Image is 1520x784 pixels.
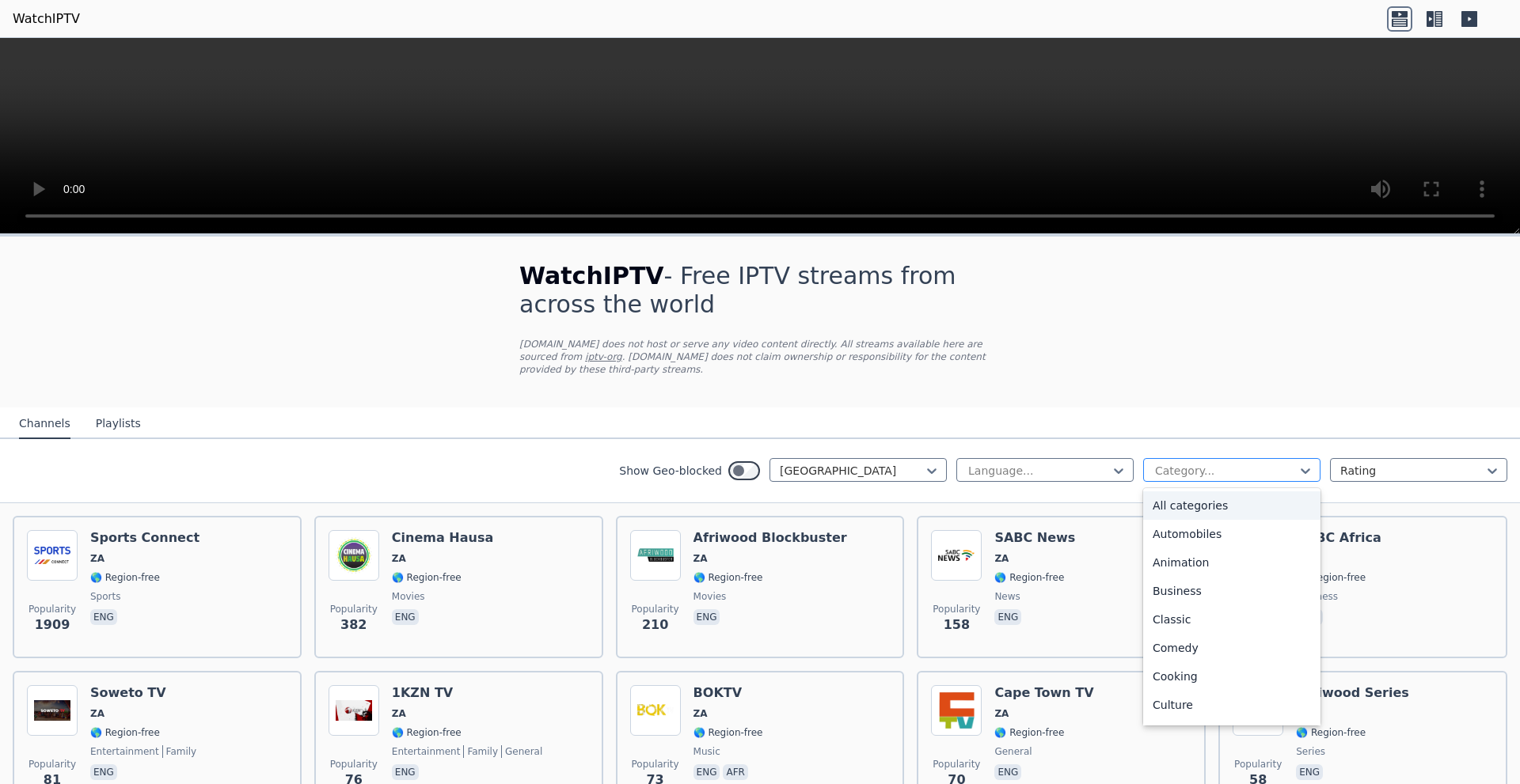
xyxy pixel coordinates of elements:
[90,609,117,625] p: eng
[693,571,763,584] span: 🌎 Region-free
[90,745,159,758] span: entertainment
[693,745,720,758] span: music
[13,9,80,28] a: WatchIPTV
[1143,719,1320,748] div: Documentary
[96,409,141,439] button: Playlists
[392,726,462,739] span: 🌎 Region-free
[392,764,419,780] p: eng
[630,685,681,736] img: BOKTV
[463,745,498,758] span: family
[519,262,1001,319] h1: - Free IPTV streams from across the world
[392,590,425,603] span: movies
[693,552,708,565] span: ZA
[1143,548,1320,577] div: Animation
[1143,520,1320,548] div: Automobiles
[933,603,980,615] span: Popularity
[392,552,406,565] span: ZA
[392,685,543,701] h6: 1KZN TV
[944,615,970,634] span: 158
[1143,491,1320,520] div: All categories
[994,764,1021,780] p: eng
[1296,571,1366,584] span: 🌎 Region-free
[90,685,196,701] h6: Soweto TV
[392,571,462,584] span: 🌎 Region-free
[994,685,1093,701] h6: Cape Town TV
[392,609,419,625] p: eng
[585,351,622,362] a: iptv-org
[632,603,679,615] span: Popularity
[392,745,461,758] span: entertainment
[994,530,1075,546] h6: SABC News
[693,590,727,603] span: movies
[90,590,120,603] span: sports
[1296,745,1325,758] span: series
[1296,530,1381,546] h6: CNBC Africa
[1296,685,1409,701] h6: Afriwood Series
[931,685,982,736] img: Cape Town TV
[90,764,117,780] p: eng
[28,758,76,771] span: Popularity
[994,726,1064,739] span: 🌎 Region-free
[90,571,160,584] span: 🌎 Region-free
[519,338,1001,376] p: [DOMAIN_NAME] does not host or serve any video content directly. All streams available here are s...
[693,530,847,546] h6: Afriwood Blockbuster
[329,530,379,581] img: Cinema Hausa
[330,758,378,771] span: Popularity
[1143,605,1320,634] div: Classic
[392,530,493,546] h6: Cinema Hausa
[27,530,78,581] img: Sports Connect
[723,764,747,780] p: afr
[1296,726,1366,739] span: 🌎 Region-free
[994,590,1020,603] span: news
[35,615,70,634] span: 1909
[931,530,982,581] img: SABC News
[994,571,1064,584] span: 🌎 Region-free
[693,685,763,701] h6: BOKTV
[1143,577,1320,605] div: Business
[340,615,367,634] span: 382
[693,764,720,780] p: eng
[693,726,763,739] span: 🌎 Region-free
[27,685,78,736] img: Soweto TV
[994,552,1009,565] span: ZA
[630,530,681,581] img: Afriwood Blockbuster
[329,685,379,736] img: 1KZN TV
[330,603,378,615] span: Popularity
[519,262,664,290] span: WatchIPTV
[1143,691,1320,719] div: Culture
[994,609,1021,625] p: eng
[1143,634,1320,662] div: Comedy
[90,707,104,720] span: ZA
[1296,764,1323,780] p: eng
[19,409,70,439] button: Channels
[90,726,160,739] span: 🌎 Region-free
[619,463,722,479] label: Show Geo-blocked
[90,552,104,565] span: ZA
[693,707,708,720] span: ZA
[28,603,76,615] span: Popularity
[501,745,542,758] span: general
[162,745,197,758] span: family
[392,707,406,720] span: ZA
[90,530,199,546] h6: Sports Connect
[933,758,980,771] span: Popularity
[1143,662,1320,691] div: Cooking
[632,758,679,771] span: Popularity
[994,745,1032,758] span: general
[642,615,668,634] span: 210
[994,707,1009,720] span: ZA
[1234,758,1282,771] span: Popularity
[693,609,720,625] p: eng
